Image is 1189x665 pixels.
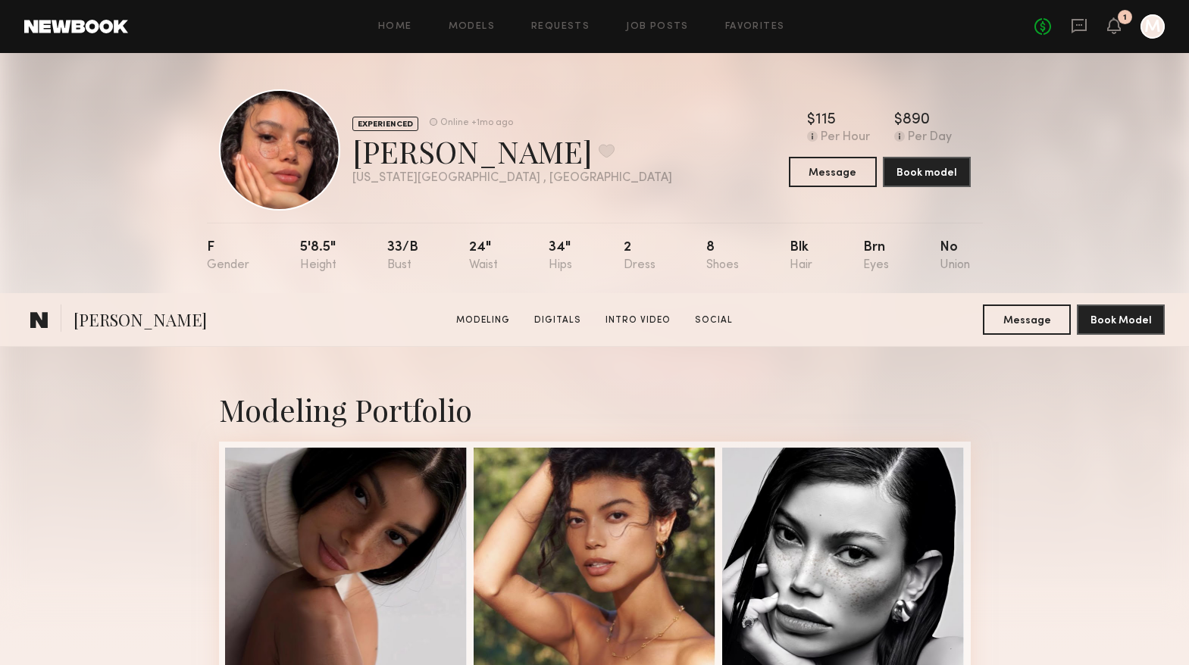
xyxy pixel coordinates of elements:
div: 115 [815,113,836,128]
a: Job Posts [626,22,689,32]
button: Book Model [1077,304,1165,335]
button: Book model [883,157,971,187]
div: Brn [863,241,889,272]
a: Modeling [450,314,516,327]
div: No [940,241,970,272]
div: 890 [903,113,930,128]
div: [PERSON_NAME] [352,131,672,171]
div: 33/b [387,241,418,272]
a: Digitals [528,314,587,327]
div: 24" [469,241,498,272]
a: Favorites [725,22,785,32]
div: 1 [1123,14,1127,22]
div: Per Day [908,131,952,145]
a: Intro Video [599,314,677,327]
div: [US_STATE][GEOGRAPHIC_DATA] , [GEOGRAPHIC_DATA] [352,172,672,185]
div: Per Hour [821,131,870,145]
a: Models [449,22,495,32]
div: $ [894,113,903,128]
div: 8 [706,241,739,272]
div: 5'8.5" [300,241,336,272]
div: $ [807,113,815,128]
a: Social [689,314,739,327]
div: Blk [790,241,812,272]
div: EXPERIENCED [352,117,418,131]
a: Book Model [1077,313,1165,326]
a: Requests [531,22,590,32]
div: F [207,241,249,272]
span: [PERSON_NAME] [74,308,207,335]
div: Modeling Portfolio [219,389,971,429]
div: 34" [549,241,572,272]
a: M [1141,14,1165,39]
a: Home [378,22,412,32]
div: 2 [624,241,656,272]
div: Online +1mo ago [440,118,513,128]
button: Message [983,304,1071,335]
button: Message [789,157,877,187]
